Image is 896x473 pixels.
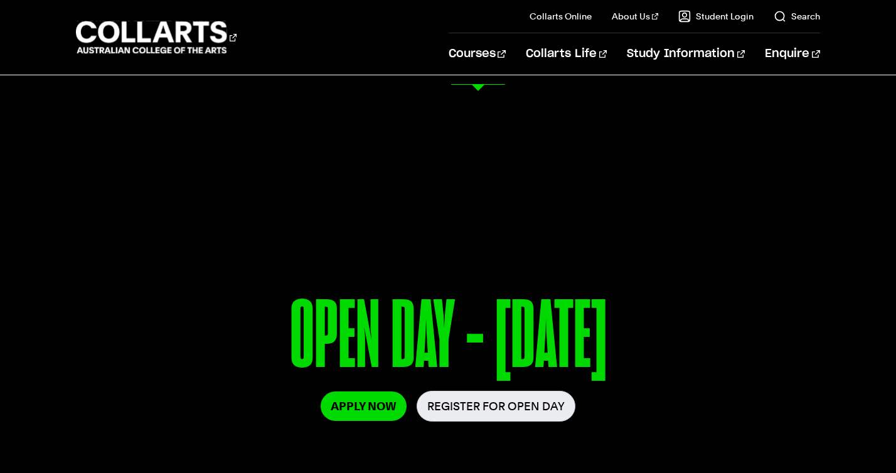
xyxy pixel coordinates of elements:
[627,33,745,75] a: Study Information
[765,33,819,75] a: Enquire
[774,10,820,23] a: Search
[612,10,658,23] a: About Us
[76,19,237,55] div: Go to homepage
[530,10,592,23] a: Collarts Online
[526,33,607,75] a: Collarts Life
[321,391,407,421] a: Apply Now
[76,287,819,391] p: OPEN DAY - [DATE]
[417,391,575,422] a: Register for Open Day
[449,33,506,75] a: Courses
[678,10,754,23] a: Student Login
